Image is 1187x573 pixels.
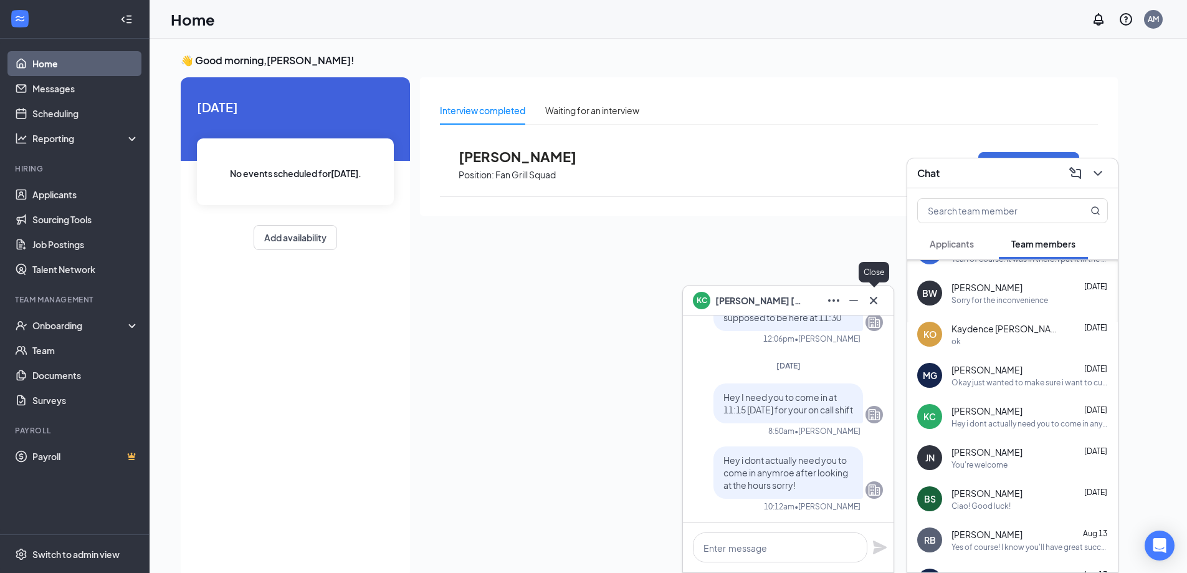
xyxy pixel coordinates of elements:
a: Talent Network [32,257,139,282]
span: [PERSON_NAME] [951,364,1023,376]
button: Cross [864,291,884,311]
div: BS [924,493,936,505]
button: Add availability [254,225,337,250]
h3: Chat [917,166,940,180]
svg: MagnifyingGlass [1090,206,1100,216]
svg: WorkstreamLogo [14,12,26,25]
button: ComposeMessage [1065,163,1085,183]
a: Home [32,51,139,76]
span: Applicants [930,238,974,249]
a: Messages [32,76,139,101]
div: Payroll [15,425,136,436]
div: Ciao! Good luck! [951,501,1011,511]
span: [DATE] [197,97,394,117]
svg: Company [867,407,882,422]
div: Interview completed [440,104,525,117]
span: [DATE] [1084,446,1107,456]
span: [PERSON_NAME] [951,487,1023,499]
div: Close [859,262,889,282]
button: Move to next stage [978,152,1079,179]
svg: Notifications [1091,12,1106,27]
div: 8:50am [768,426,794,436]
svg: QuestionInfo [1118,12,1133,27]
span: • [PERSON_NAME] [794,501,860,512]
span: [PERSON_NAME] [951,405,1023,417]
span: [PERSON_NAME] [951,281,1023,294]
span: [DATE] [1084,323,1107,332]
div: ok [951,336,961,347]
svg: Collapse [120,13,133,26]
div: 10:12am [764,501,794,512]
p: Fan Grill Squad [495,169,556,181]
a: PayrollCrown [32,444,139,469]
svg: UserCheck [15,319,27,332]
h1: Home [171,9,215,30]
span: [DATE] [1084,364,1107,373]
div: Onboarding [32,319,128,332]
p: Position: [459,169,494,181]
span: Team members [1011,238,1075,249]
div: 12:06pm [763,334,794,344]
svg: Cross [866,293,881,308]
span: [PERSON_NAME] [PERSON_NAME] [715,294,803,307]
div: BW [922,287,937,299]
span: • [PERSON_NAME] [794,426,860,436]
div: MG [923,369,937,382]
span: [DATE] [1084,488,1107,497]
button: Ellipses [824,291,844,311]
svg: ChevronDown [1090,166,1105,181]
a: Team [32,338,139,363]
div: Yes of course! I know you'll have great success wherever you go girl! [951,542,1108,552]
div: You're welcome [951,460,1008,470]
span: • [PERSON_NAME] [794,334,860,344]
div: JN [925,451,935,464]
span: [PERSON_NAME] [459,148,596,165]
div: Open Intercom Messenger [1145,531,1175,561]
div: KO [923,328,937,340]
div: Okay just wanted to make sure i want to cut hours and i saw the text from [DATE] so i didn't know... [951,377,1108,388]
svg: Company [867,483,882,498]
a: Sourcing Tools [32,207,139,232]
a: Scheduling [32,101,139,126]
div: Sorry for the inconvenience [951,295,1048,306]
svg: Settings [15,548,27,561]
button: Minimize [844,291,864,311]
span: No events scheduled for [DATE] . [230,166,361,180]
div: Switch to admin view [32,548,120,561]
svg: Analysis [15,132,27,145]
span: Hey I need you to come in at 11:15 [DATE] for your on call shift [723,392,853,415]
div: Team Management [15,294,136,305]
svg: Plane [872,540,887,555]
div: AM [1148,14,1159,24]
div: KC [923,410,936,423]
div: RB [924,534,936,546]
a: Surveys [32,388,139,413]
span: [DATE] [1084,282,1107,291]
span: [PERSON_NAME] [951,528,1023,541]
span: Kaydence [PERSON_NAME] [951,322,1064,335]
span: [PERSON_NAME] [951,446,1023,458]
button: ChevronDown [1088,163,1108,183]
span: [DATE] [1084,405,1107,415]
svg: ComposeMessage [1068,166,1083,181]
svg: Minimize [846,293,861,308]
input: Search team member [918,199,1065,223]
span: Aug 13 [1083,529,1107,538]
div: Hey i dont actually need you to come in anymroe after looking at the hours sorry! [951,418,1108,429]
span: Hey i dont actually need you to come in anymroe after looking at the hours sorry! [723,455,848,491]
span: [DATE] [776,361,801,370]
div: Waiting for an interview [545,104,639,117]
h3: 👋 Good morning, [PERSON_NAME] ! [181,54,1118,67]
div: Reporting [32,132,140,145]
a: Applicants [32,182,139,207]
a: Job Postings [32,232,139,257]
svg: Company [867,315,882,330]
a: Documents [32,363,139,388]
div: Hiring [15,163,136,174]
svg: Ellipses [826,293,841,308]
